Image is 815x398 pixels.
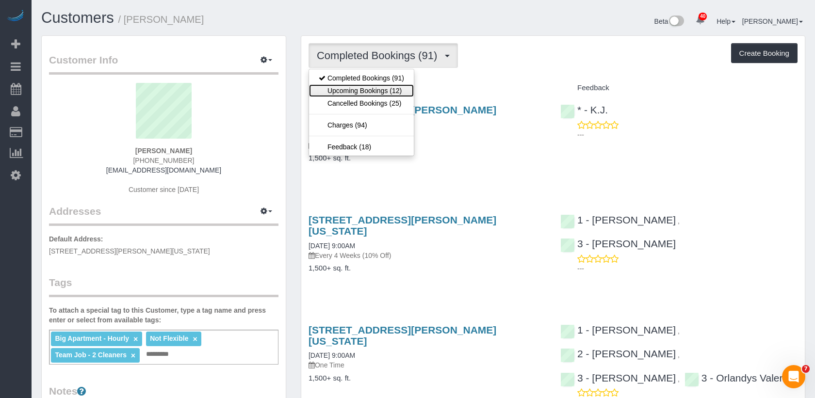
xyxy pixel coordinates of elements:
[309,264,546,272] h4: 1,500+ sq. ft.
[106,166,221,174] a: [EMAIL_ADDRESS][DOMAIN_NAME]
[49,53,278,75] legend: Customer Info
[135,147,192,155] strong: [PERSON_NAME]
[678,327,680,335] span: ,
[6,10,25,23] img: Automaid Logo
[560,348,676,359] a: 2 - [PERSON_NAME]
[55,351,127,359] span: Team Job - 2 Cleaners
[309,214,496,237] a: [STREET_ADDRESS][PERSON_NAME][US_STATE]
[309,84,414,97] a: Upcoming Bookings (12)
[150,334,188,342] span: Not Flexible
[309,374,546,382] h4: 1,500+ sq. ft.
[691,10,710,31] a: 40
[317,49,442,62] span: Completed Bookings (91)
[577,264,798,273] p: ---
[193,335,197,343] a: ×
[49,305,278,325] label: To attach a special tag to this Customer, type a tag name and press enter or select from availabl...
[309,43,458,68] button: Completed Bookings (91)
[309,84,546,92] h4: Service
[129,186,199,193] span: Customer since [DATE]
[685,372,788,383] a: 3 - Orlandys Valera
[309,154,546,162] h4: 1,500+ sq. ft.
[731,43,798,64] button: Create Booking
[560,238,676,249] a: 3 - [PERSON_NAME]
[49,234,103,244] label: Default Address:
[131,351,135,360] a: ×
[560,84,798,92] h4: Feedback
[802,365,810,373] span: 7
[55,334,129,342] span: Big Apartment - Hourly
[699,13,707,20] span: 40
[41,9,114,26] a: Customers
[560,104,608,115] a: * - K.J.
[309,360,546,370] p: One Time
[49,247,210,255] span: [STREET_ADDRESS][PERSON_NAME][US_STATE]
[668,16,684,28] img: New interface
[717,17,735,25] a: Help
[133,335,138,343] a: ×
[782,365,805,388] iframe: Intercom live chat
[309,242,355,250] a: [DATE] 9:00AM
[678,217,680,225] span: ,
[560,324,676,335] a: 1 - [PERSON_NAME]
[309,72,414,84] a: Completed Bookings (91)
[560,214,676,225] a: 1 - [PERSON_NAME]
[309,351,355,359] a: [DATE] 9:00AM
[309,141,546,150] p: Every 4 Weeks (10% Off)
[577,130,798,140] p: ---
[133,157,194,164] span: [PHONE_NUMBER]
[309,97,414,110] a: Cancelled Bookings (25)
[560,372,676,383] a: 3 - [PERSON_NAME]
[309,119,414,131] a: Charges (94)
[309,251,546,260] p: Every 4 Weeks (10% Off)
[678,351,680,359] span: ,
[309,324,496,347] a: [STREET_ADDRESS][PERSON_NAME][US_STATE]
[654,17,685,25] a: Beta
[309,141,414,153] a: Feedback (18)
[678,375,680,383] span: ,
[742,17,803,25] a: [PERSON_NAME]
[49,275,278,297] legend: Tags
[118,14,204,25] small: / [PERSON_NAME]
